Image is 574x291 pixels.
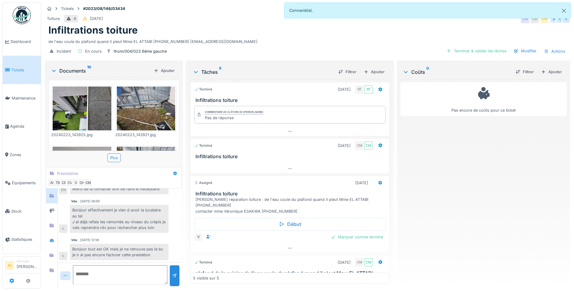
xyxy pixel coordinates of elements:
span: Zones [10,152,38,158]
div: CM [84,178,92,187]
div: Coûts [403,68,511,76]
sup: 0 [426,68,429,76]
div: Incident [57,48,71,54]
div: Marquer comme terminé [328,233,385,241]
div: Manager [17,259,38,263]
div: TB [54,178,62,187]
div: Actions [541,47,568,56]
li: AI [5,261,14,270]
span: Statistiques [11,237,38,242]
div: CM [355,258,364,266]
sup: 10 [87,67,91,74]
div: Terminé [194,143,212,148]
img: agn2iokgwqe89b004rhnoe9bnnsh [117,147,175,191]
strong: #2023/08/146/03434 [81,6,128,11]
div: CV [66,178,74,187]
div: [DATE] 09:59 [80,199,100,204]
img: Badge_color-CXgf-gQk.svg [13,6,31,24]
a: Zones [3,141,41,169]
div: V [72,178,80,187]
div: OH [530,15,539,23]
div: Connecté(e). [284,2,571,18]
a: Équipements [3,169,41,197]
a: Maintenance [3,84,41,112]
div: Prestataires [57,171,78,176]
div: de l'eau coule du plafond quand il pleut Mme EL ATTABI [PHONE_NUMBER] [EMAIL_ADDRESS][DOMAIN_NAME] [48,36,567,44]
div: Tickets [61,6,74,11]
div: thom/004/023 6ème gauche [114,48,167,54]
div: Documents [51,67,151,74]
div: Terminé [194,260,212,265]
div: [DATE] [338,143,351,149]
div: Filtrer [336,68,359,76]
div: [DATE] 12:58 [80,238,99,242]
div: OH [521,15,529,23]
div: [DATE] [338,87,351,92]
div: CB [60,178,68,187]
div: Début [194,218,385,231]
a: Statistiques [3,225,41,253]
div: Modifier [511,47,539,55]
img: 9v8b2141n9cymkx7mrg67w1gsrly [53,87,111,130]
div: A [550,15,558,23]
div: Commentaire de clôture de [PERSON_NAME] [205,110,263,114]
div: Terminé [194,87,212,92]
span: Équipements [12,180,38,186]
span: Dashboard [11,39,38,44]
a: Agenda [3,112,41,140]
li: [PERSON_NAME] [17,259,38,272]
span: Stock [11,208,38,214]
div: Assigné [194,180,212,185]
div: Vdw . [71,238,79,242]
div: 4 [74,16,76,21]
h3: Infiltrations toiture [195,154,387,159]
h3: plafond de la cuisine de l'eau coule du plafond quand il pleut Mme EL ATTABI [PHONE_NUMBER] [195,270,387,282]
div: Tâches [193,68,333,76]
div: CM [364,141,373,150]
div: Ajouter [151,67,177,75]
div: Ajouter [539,68,564,76]
div: Pas encore de coûts pour ce ticket [404,85,563,113]
div: Terminer & valider les tâches [444,47,509,55]
a: Tickets [3,56,41,84]
div: OH [540,15,549,23]
span: Maintenance [12,95,38,101]
div: Pas de réponse [205,115,263,121]
a: Stock [3,197,41,225]
div: Merci de la contacter afin de faire le nécessaire [70,184,169,194]
div: Bonjour effectivement je vien d avoir la locataire au tel J ai déjà refais les remontés au niveau... [70,205,169,233]
div: 20240223_143921.jpg [115,132,177,138]
div: AI [48,178,56,187]
div: [PERSON_NAME] réparation toiture : de l'eau coule du plafond quand il pleut Mme EL ATTABI [PHONE_... [195,197,387,214]
div: CM [355,141,364,150]
div: 20240223_143925.jpg [51,132,113,138]
div: C [556,15,564,23]
div: [DATE] [90,16,103,21]
h3: Infiltrations toiture [195,97,387,103]
div: Vdw . [71,199,79,204]
div: BT [355,85,364,94]
div: CM [364,258,373,266]
div: V [562,15,570,23]
a: AI Manager[PERSON_NAME] [5,259,38,273]
img: rlet5pjs5dehobj7tbjy70f7fwim [53,147,111,225]
div: BT [364,85,373,94]
span: Tickets [11,67,38,73]
div: V [194,233,203,241]
sup: 5 [219,68,221,76]
div: [DATE] [355,180,368,186]
div: [DATE] [338,260,351,265]
div: En cours [85,48,102,54]
div: V. [59,252,67,260]
h3: Infiltrations toiture [195,191,387,197]
div: Plus [107,153,121,162]
div: Ajouter [361,68,387,76]
div: EN [59,186,67,194]
img: 16ev1fcm8vbryk33rs187i14q2sx [117,87,175,130]
div: OH [78,178,86,187]
span: Agenda [10,123,38,129]
div: V. [59,224,67,233]
div: Toiture [47,16,60,21]
button: Close [557,3,571,19]
a: Dashboard [3,28,41,56]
